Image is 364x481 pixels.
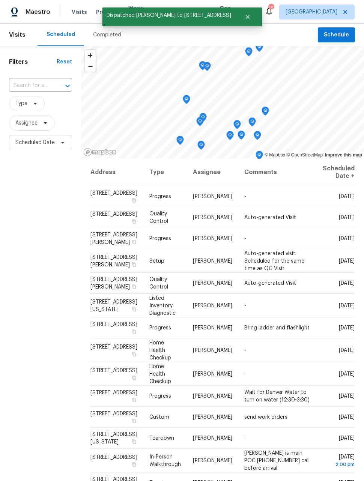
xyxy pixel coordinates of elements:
div: Map marker [203,62,211,74]
span: [DATE] [339,303,355,308]
div: Map marker [256,43,263,54]
button: Copy Address [131,438,137,445]
span: [DATE] [339,236,355,241]
div: Completed [93,31,121,39]
span: Geo Assignments [220,5,256,20]
span: Custom [149,415,169,420]
span: Dispatched [PERSON_NAME] to [STREET_ADDRESS] [102,8,235,23]
span: [DATE] [323,454,355,468]
span: - [244,371,246,376]
span: [STREET_ADDRESS][PERSON_NAME] [90,232,137,245]
span: Listed Inventory Diagnostic [149,295,176,316]
span: [PERSON_NAME] is main POC [PHONE_NUMBER] call before arrival [244,450,310,470]
button: Copy Address [131,283,137,290]
div: 2:00 pm [323,460,355,468]
a: Mapbox [265,152,285,158]
span: [PERSON_NAME] [193,303,232,308]
span: [PERSON_NAME] [193,415,232,420]
span: Bring ladder and flashlight [244,325,310,331]
span: - [244,347,246,353]
a: Improve this map [325,152,362,158]
span: [STREET_ADDRESS] [90,191,137,196]
div: Map marker [226,131,234,143]
span: [PERSON_NAME] [193,347,232,353]
button: Copy Address [131,374,137,381]
div: Reset [57,58,72,66]
span: [STREET_ADDRESS] [90,411,137,416]
span: [DATE] [339,347,355,353]
span: Visits [9,27,26,43]
span: Type [15,100,27,107]
span: [STREET_ADDRESS] [90,368,137,373]
button: Copy Address [131,418,137,424]
span: Scheduled Date [15,139,55,146]
span: [PERSON_NAME] [193,436,232,441]
span: Projects [96,8,119,16]
span: - [244,194,246,199]
span: [PERSON_NAME] [193,325,232,331]
div: Map marker [238,131,245,142]
span: [DATE] [339,415,355,420]
span: Home Health Checkup [149,340,171,360]
div: Map marker [176,136,184,147]
span: [PERSON_NAME] [193,394,232,399]
div: Map marker [183,95,190,107]
h1: Filters [9,58,57,66]
span: Assignee [15,119,38,127]
div: Map marker [262,107,269,118]
button: Schedule [318,27,355,43]
div: 16 [268,5,274,12]
span: Schedule [324,30,349,40]
span: Wait for Denver Water to turn on water (12:30-3:30) [244,390,310,403]
span: Visits [72,8,87,16]
button: Copy Address [131,218,137,225]
th: Address [90,159,143,186]
span: Work Orders [128,5,147,20]
div: Scheduled [47,31,75,38]
a: Mapbox homepage [83,148,116,156]
div: Map marker [233,120,241,132]
span: - [244,303,246,308]
span: [DATE] [339,215,355,220]
span: [DATE] [339,281,355,286]
div: Map marker [199,113,207,125]
input: Search for an address... [9,80,51,92]
button: Copy Address [131,197,137,204]
span: [DATE] [339,325,355,331]
div: Map marker [196,117,204,129]
span: [DATE] [339,394,355,399]
th: Assignee [187,159,238,186]
button: Copy Address [131,328,137,335]
div: Map marker [254,131,261,143]
div: Map marker [197,141,205,152]
span: [DATE] [339,258,355,263]
span: Maestro [26,8,50,16]
span: Progress [149,325,171,331]
span: [STREET_ADDRESS][PERSON_NAME] [90,277,137,290]
a: OpenStreetMap [286,152,323,158]
button: Copy Address [131,239,137,245]
span: Progress [149,394,171,399]
button: Close [235,9,260,24]
button: Copy Address [131,397,137,403]
span: [PERSON_NAME] [193,458,232,463]
span: [DATE] [339,436,355,441]
span: - [244,236,246,241]
span: Auto-generated visit. Scheduled for the same time as QC Visit. [244,251,304,271]
span: [STREET_ADDRESS][PERSON_NAME] [90,254,137,267]
span: [STREET_ADDRESS] [90,212,137,217]
th: Comments [238,159,317,186]
span: [STREET_ADDRESS] [90,322,137,327]
span: Auto-generated Visit [244,215,296,220]
button: Copy Address [131,461,137,467]
span: [STREET_ADDRESS] [90,454,137,460]
div: Map marker [256,151,263,162]
span: [DATE] [339,194,355,199]
th: Type [143,159,187,186]
span: send work orders [244,415,287,420]
button: Zoom out [85,61,96,72]
span: [DATE] [339,371,355,376]
span: - [244,436,246,441]
span: [STREET_ADDRESS] [90,390,137,395]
